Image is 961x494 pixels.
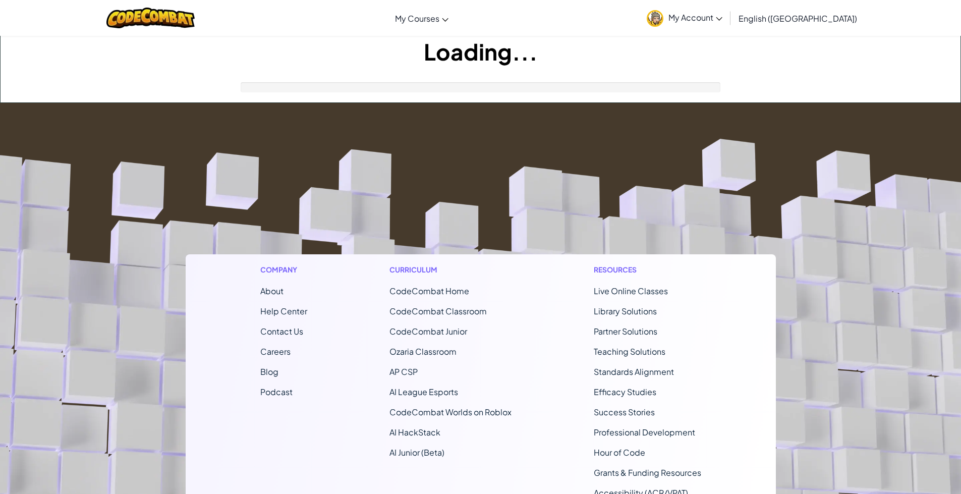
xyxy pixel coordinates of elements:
[642,2,727,34] a: My Account
[739,13,857,24] span: English ([GEOGRAPHIC_DATA])
[389,407,512,417] a: CodeCombat Worlds on Roblox
[260,366,278,377] a: Blog
[389,286,469,296] span: CodeCombat Home
[260,326,303,337] span: Contact Us
[389,264,512,275] h1: Curriculum
[260,346,291,357] a: Careers
[594,467,701,478] a: Grants & Funding Resources
[389,427,440,437] a: AI HackStack
[594,306,657,316] a: Library Solutions
[594,387,656,397] a: Efficacy Studies
[594,427,695,437] a: Professional Development
[389,346,457,357] a: Ozaria Classroom
[260,286,284,296] a: About
[260,306,307,316] a: Help Center
[395,13,439,24] span: My Courses
[594,264,701,275] h1: Resources
[389,306,487,316] a: CodeCombat Classroom
[733,5,862,32] a: English ([GEOGRAPHIC_DATA])
[594,407,655,417] a: Success Stories
[594,447,645,458] a: Hour of Code
[389,326,467,337] a: CodeCombat Junior
[594,366,674,377] a: Standards Alignment
[389,366,418,377] a: AP CSP
[390,5,454,32] a: My Courses
[594,326,657,337] a: Partner Solutions
[668,12,722,23] span: My Account
[389,447,444,458] a: AI Junior (Beta)
[594,346,665,357] a: Teaching Solutions
[106,8,195,28] img: CodeCombat logo
[594,286,668,296] a: Live Online Classes
[260,264,307,275] h1: Company
[1,36,960,67] h1: Loading...
[260,387,293,397] a: Podcast
[647,10,663,27] img: avatar
[389,387,458,397] a: AI League Esports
